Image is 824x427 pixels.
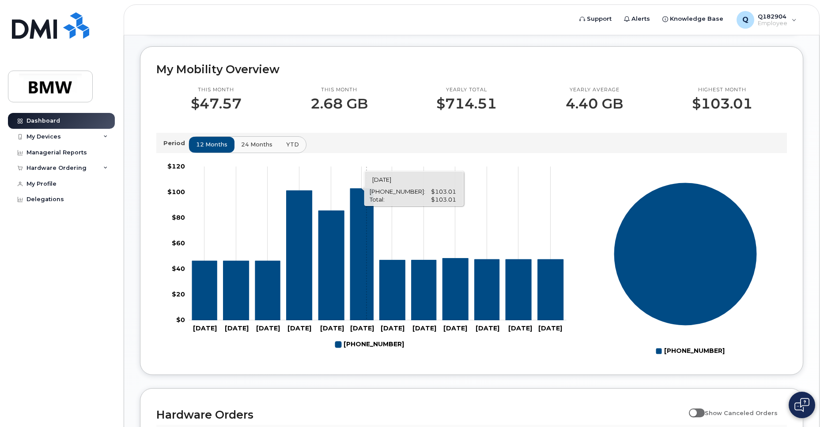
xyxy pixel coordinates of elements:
[566,96,623,112] p: 4.40 GB
[656,344,725,359] g: Legend
[443,324,467,332] tspan: [DATE]
[172,239,185,247] tspan: $60
[508,324,532,332] tspan: [DATE]
[172,290,185,298] tspan: $20
[191,86,242,94] p: This month
[320,324,344,332] tspan: [DATE]
[692,86,752,94] p: Highest month
[287,324,311,332] tspan: [DATE]
[758,13,787,20] span: Q182904
[225,324,249,332] tspan: [DATE]
[614,182,757,326] g: Series
[193,324,217,332] tspan: [DATE]
[705,409,778,416] span: Show Canceled Orders
[156,408,684,421] h2: Hardware Orders
[689,405,696,412] input: Show Canceled Orders
[656,10,730,28] a: Knowledge Base
[412,324,436,332] tspan: [DATE]
[163,139,189,147] p: Period
[538,324,562,332] tspan: [DATE]
[191,96,242,112] p: $47.57
[172,265,185,273] tspan: $40
[310,86,368,94] p: This month
[436,86,497,94] p: Yearly total
[350,324,374,332] tspan: [DATE]
[618,10,656,28] a: Alerts
[156,63,787,76] h2: My Mobility Overview
[587,15,612,23] span: Support
[176,316,185,324] tspan: $0
[167,162,185,170] tspan: $120
[670,15,723,23] span: Knowledge Base
[794,398,809,412] img: Open chat
[614,182,757,358] g: Chart
[335,337,404,352] g: 864-748-6404
[256,324,280,332] tspan: [DATE]
[436,96,497,112] p: $714.51
[167,162,567,352] g: Chart
[172,213,185,221] tspan: $80
[241,140,272,149] span: 24 months
[286,140,299,149] span: YTD
[476,324,499,332] tspan: [DATE]
[742,15,748,25] span: Q
[335,337,404,352] g: Legend
[381,324,404,332] tspan: [DATE]
[692,96,752,112] p: $103.01
[310,96,368,112] p: 2.68 GB
[167,188,185,196] tspan: $100
[758,20,787,27] span: Employee
[631,15,650,23] span: Alerts
[730,11,803,29] div: Q182904
[573,10,618,28] a: Support
[566,86,623,94] p: Yearly average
